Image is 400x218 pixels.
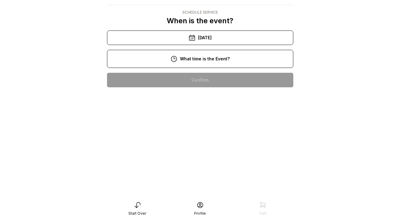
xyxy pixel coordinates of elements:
div: Profile [194,211,206,216]
div: Cart [259,211,266,216]
div: [DATE] [107,30,293,45]
div: Start Over [128,211,146,216]
div: Schedule Service [167,10,233,15]
p: When is the event? [167,16,233,26]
